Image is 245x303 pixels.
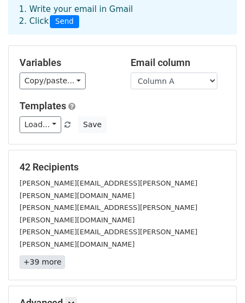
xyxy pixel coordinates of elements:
small: [PERSON_NAME][EMAIL_ADDRESS][PERSON_NAME][PERSON_NAME][DOMAIN_NAME] [20,228,197,248]
a: Load... [20,116,61,133]
small: [PERSON_NAME][EMAIL_ADDRESS][PERSON_NAME][PERSON_NAME][DOMAIN_NAME] [20,203,197,224]
h5: Variables [20,57,114,69]
a: Copy/paste... [20,73,86,89]
a: +39 more [20,255,65,269]
h5: 42 Recipients [20,161,225,173]
h5: Email column [131,57,225,69]
div: 1. Write your email in Gmail 2. Click [11,3,234,28]
iframe: Chat Widget [191,251,245,303]
span: Send [50,15,79,28]
small: [PERSON_NAME][EMAIL_ADDRESS][PERSON_NAME][PERSON_NAME][DOMAIN_NAME] [20,179,197,200]
button: Save [78,116,106,133]
a: Templates [20,100,66,111]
